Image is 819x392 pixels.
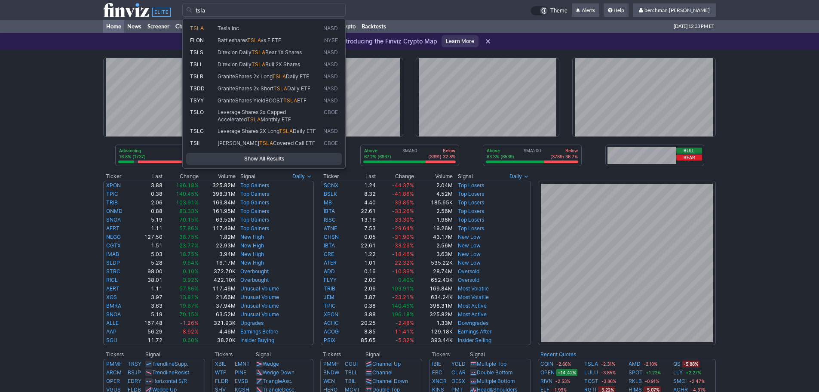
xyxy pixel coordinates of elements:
[458,320,488,326] a: Downgrades
[240,268,269,275] a: Overbought
[235,369,246,376] a: PINE
[540,360,553,368] a: COIN
[273,85,287,92] span: TSLA
[133,224,163,233] td: 1.11
[261,116,291,123] span: Monthly ETF
[487,154,514,160] p: 63.3% (6539)
[550,148,578,154] p: Below
[218,85,273,92] span: GraniteShares 2x Short
[674,20,714,33] span: [DATE] 12:33 PM ET
[432,378,447,384] a: XNCR
[458,208,484,214] a: Top Losers
[323,369,339,376] a: BNDW
[283,97,297,104] span: TSLA
[451,361,466,367] a: YGLD
[265,61,300,68] span: Bull 2X Shares
[265,49,302,56] span: Bear 1X Shares
[106,311,121,318] a: SNOA
[106,302,121,309] a: BMRA
[477,378,515,384] a: Multiple Bottom
[292,172,305,181] span: Daily
[350,216,376,224] td: 13.16
[218,37,247,43] span: Battleshares
[199,190,236,198] td: 398.31M
[324,182,338,188] a: SCNX
[540,351,576,358] a: Recent Quotes
[321,172,350,181] th: Ticker
[106,216,121,223] a: SNOA
[119,154,146,160] p: 16.8% (1737)
[676,148,702,154] button: Bull
[190,97,204,104] span: TSYY
[350,190,376,198] td: 8.32
[106,182,121,188] a: XPON
[323,49,338,56] span: NASD
[324,268,335,275] a: ADD
[324,277,337,283] a: FLYY
[128,378,141,384] a: EDRY
[133,250,163,259] td: 5.03
[323,361,339,367] a: PMMF
[183,259,199,266] span: 9.54%
[106,242,121,249] a: CGTX
[458,268,479,275] a: Oversold
[259,140,273,146] span: TSLA
[179,216,199,223] span: 70.15%
[629,368,643,377] a: SPOT
[458,328,491,335] a: Earnings After
[179,242,199,249] span: 23.77%
[240,191,269,197] a: Top Gainers
[106,225,120,231] a: AERT
[458,242,481,249] a: New Low
[414,241,453,250] td: 2.56M
[350,250,376,259] td: 1.22
[133,207,163,216] td: 0.88
[106,337,117,343] a: SGU
[179,234,199,240] span: 38.75%
[290,172,314,181] button: Signals interval
[199,181,236,190] td: 325.82M
[604,3,629,17] a: Help
[133,233,163,241] td: 127.50
[106,378,120,384] a: OPER
[240,294,279,300] a: Unusual Volume
[324,251,334,257] a: CRE
[190,37,204,43] span: ELON
[392,234,414,240] span: -31.90%
[324,208,335,214] a: IBTA
[414,216,453,224] td: 1.98M
[106,328,117,335] a: AAP
[372,378,408,384] a: Channel Down
[273,140,315,146] span: Covered Call ETF
[106,268,120,275] a: STRC
[345,369,358,376] a: TBLL
[324,259,337,266] a: ATER
[323,73,338,80] span: NASD
[240,337,274,343] a: Insider Buying
[487,148,514,154] p: Above
[106,369,122,376] a: ARCM
[133,198,163,207] td: 2.06
[240,302,279,309] a: Unusual Volume
[106,294,117,300] a: XOS
[324,311,338,318] a: XPON
[128,361,141,367] a: TRSY
[458,277,479,283] a: Oversold
[324,337,335,343] a: PSIX
[133,241,163,250] td: 1.51
[218,61,252,68] span: Direxion Daily
[673,377,687,386] a: SMCI
[458,311,487,318] a: Most Active
[414,224,453,233] td: 19.26M
[414,207,453,216] td: 2.56M
[350,224,376,233] td: 7.53
[190,61,203,68] span: TSLL
[350,207,376,216] td: 22.61
[103,172,133,181] th: Ticker
[133,172,163,181] th: Last
[279,128,293,134] span: TSLA
[263,378,292,384] a: TriangleAsc.
[261,37,281,43] span: vs F ETF
[152,361,175,367] span: Trendline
